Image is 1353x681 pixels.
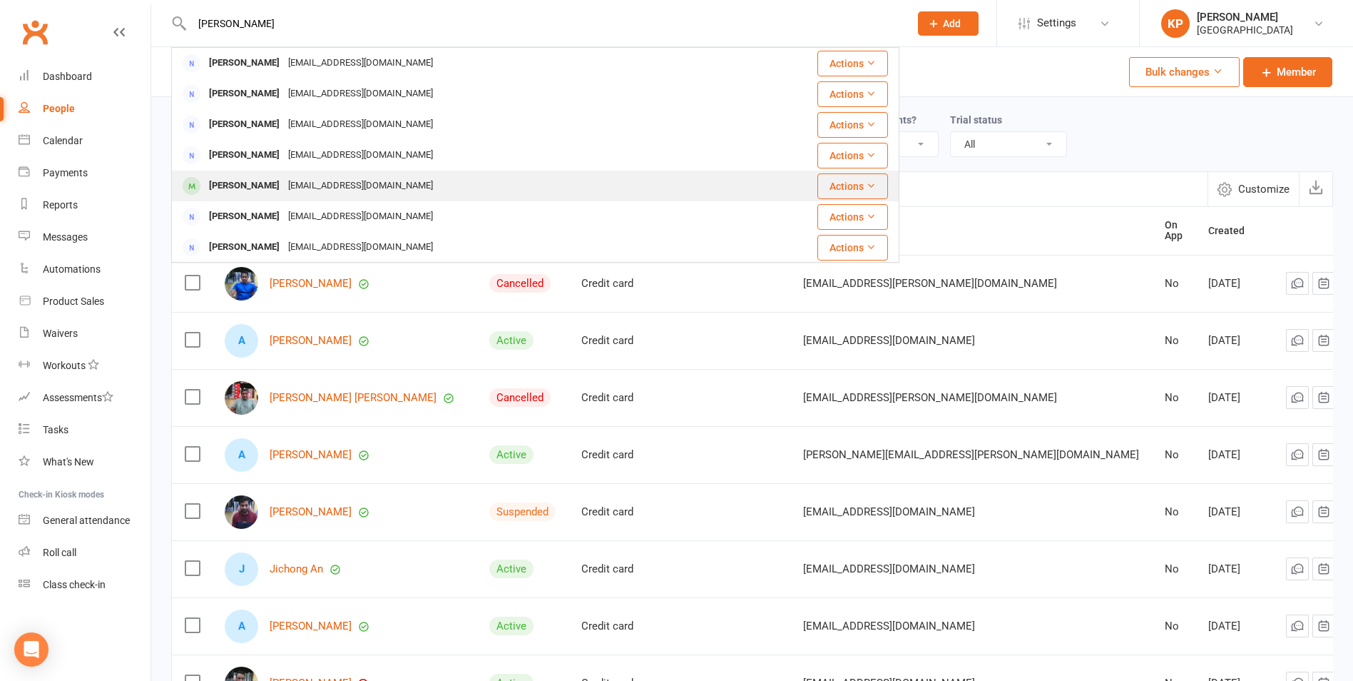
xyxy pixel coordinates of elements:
div: [PERSON_NAME] [205,206,284,227]
div: No [1165,563,1183,575]
div: [PERSON_NAME] [205,114,284,135]
a: Jichong An [270,563,323,575]
div: Suspended [489,503,556,521]
div: No [1165,620,1183,632]
div: Credit card [581,278,672,290]
div: Active [489,560,533,578]
div: Cancelled [489,274,551,293]
div: Payments [43,167,88,178]
a: Workouts [19,350,150,382]
button: Actions [817,235,888,261]
div: Ananya [225,610,258,643]
a: [PERSON_NAME] [270,335,352,347]
a: Tasks [19,414,150,446]
button: Actions [817,204,888,230]
button: Actions [817,112,888,138]
div: No [1165,278,1183,290]
button: Bulk changes [1129,57,1240,87]
a: Roll call [19,537,150,569]
a: People [19,93,150,125]
div: Calendar [43,135,83,146]
a: [PERSON_NAME] [270,620,352,632]
span: [EMAIL_ADDRESS][DOMAIN_NAME] [803,555,975,582]
span: [EMAIL_ADDRESS][DOMAIN_NAME] [803,498,975,525]
div: Messages [43,231,88,243]
span: [EMAIL_ADDRESS][DOMAIN_NAME] [803,327,975,354]
div: [PERSON_NAME] [205,84,284,104]
div: [EMAIL_ADDRESS][DOMAIN_NAME] [284,53,437,74]
div: Antony [225,324,258,358]
div: [EMAIL_ADDRESS][DOMAIN_NAME] [284,237,437,258]
div: [PERSON_NAME] [1197,11,1293,24]
div: No [1165,449,1183,461]
div: Credit card [581,335,672,347]
a: Automations [19,253,150,286]
div: General attendance [43,515,130,526]
div: Roll call [43,547,76,558]
span: Customize [1238,181,1290,198]
div: [EMAIL_ADDRESS][DOMAIN_NAME] [284,145,437,166]
div: No [1165,335,1183,347]
div: What's New [43,456,94,468]
div: Credit card [581,392,672,404]
a: Product Sales [19,286,150,318]
div: People [43,103,75,114]
div: Assessments [43,392,113,403]
span: [EMAIL_ADDRESS][PERSON_NAME][DOMAIN_NAME] [803,384,1057,411]
div: [GEOGRAPHIC_DATA] [1197,24,1293,36]
button: Add [918,11,979,36]
label: Trial status [950,114,1002,126]
div: No [1165,392,1183,404]
div: [EMAIL_ADDRESS][DOMAIN_NAME] [284,206,437,227]
a: [PERSON_NAME] [270,506,352,518]
span: Add [943,18,961,29]
div: [PERSON_NAME] [205,237,284,258]
div: Product Sales [43,296,104,307]
a: Messages [19,221,150,253]
img: Bharath Kumar [225,381,258,415]
span: Member [1277,64,1316,81]
div: [PERSON_NAME] [205,145,284,166]
a: Payments [19,157,150,189]
img: Siddhartha [225,267,258,301]
div: Active [489,331,533,350]
div: Cancelled [489,388,551,407]
a: Clubworx [17,14,53,50]
div: [DATE] [1208,563,1260,575]
div: [DATE] [1208,449,1260,461]
span: Created [1208,225,1260,236]
input: Search... [188,14,899,34]
div: [DATE] [1208,335,1260,347]
a: [PERSON_NAME] [270,449,352,461]
span: Settings [1037,7,1076,39]
div: Credit card [581,506,672,518]
div: Jichong [225,553,258,586]
img: Sunil [225,495,258,529]
div: KP [1161,9,1190,38]
div: Credit card [581,563,672,575]
span: [EMAIL_ADDRESS][PERSON_NAME][DOMAIN_NAME] [803,270,1057,297]
div: No [1165,506,1183,518]
div: Reports [43,199,78,211]
div: Active [489,617,533,635]
div: Credit card [581,620,672,632]
button: Actions [817,51,888,76]
div: Aria [225,438,258,472]
span: [EMAIL_ADDRESS][DOMAIN_NAME] [803,612,975,640]
div: Active [489,445,533,464]
div: [PERSON_NAME] [205,176,284,196]
div: Tasks [43,424,68,435]
a: Assessments [19,382,150,414]
button: Actions [817,143,888,168]
a: Member [1243,57,1332,87]
a: Dashboard [19,61,150,93]
div: Waivers [43,328,78,339]
div: [EMAIL_ADDRESS][DOMAIN_NAME] [284,176,437,196]
div: Dashboard [43,71,92,82]
div: Open Intercom Messenger [14,632,48,667]
div: Class check-in [43,579,106,590]
a: [PERSON_NAME] [270,278,352,290]
div: [EMAIL_ADDRESS][DOMAIN_NAME] [284,84,437,104]
a: Calendar [19,125,150,157]
div: [DATE] [1208,392,1260,404]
